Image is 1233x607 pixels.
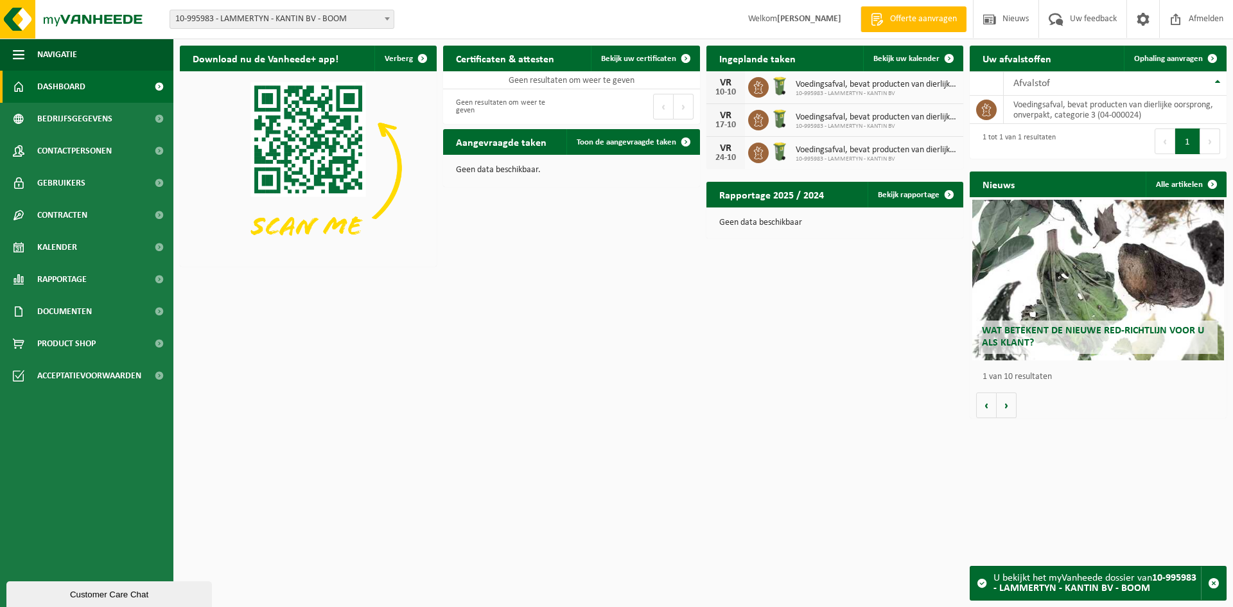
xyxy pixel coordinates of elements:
[37,199,87,231] span: Contracten
[443,71,700,89] td: Geen resultaten om weer te geven
[713,121,739,130] div: 17-10
[993,573,1196,594] strong: 10-995983 - LAMMERTYN - KANTIN BV - BOOM
[997,392,1017,418] button: Volgende
[1134,55,1203,63] span: Ophaling aanvragen
[37,71,85,103] span: Dashboard
[37,103,112,135] span: Bedrijfsgegevens
[982,326,1204,348] span: Wat betekent de nieuwe RED-richtlijn voor u als klant?
[970,172,1027,197] h2: Nieuws
[1200,128,1220,154] button: Next
[37,263,87,295] span: Rapportage
[713,154,739,163] div: 24-10
[591,46,699,71] a: Bekijk uw certificaten
[861,6,966,32] a: Offerte aanvragen
[713,78,739,88] div: VR
[443,129,559,154] h2: Aangevraagde taken
[653,94,674,119] button: Previous
[450,92,565,121] div: Geen resultaten om weer te geven
[706,46,809,71] h2: Ingeplande taken
[37,295,92,328] span: Documenten
[976,127,1056,155] div: 1 tot 1 van 1 resultaten
[1175,128,1200,154] button: 1
[37,360,141,392] span: Acceptatievoorwaarden
[443,46,567,71] h2: Certificaten & attesten
[983,373,1220,382] p: 1 van 10 resultaten
[385,55,413,63] span: Verberg
[796,112,957,123] span: Voedingsafval, bevat producten van dierlijke oorsprong, onverpakt, categorie 3
[577,138,676,146] span: Toon de aangevraagde taken
[972,200,1224,360] a: Wat betekent de nieuwe RED-richtlijn voor u als klant?
[863,46,962,71] a: Bekijk uw kalender
[713,88,739,97] div: 10-10
[887,13,960,26] span: Offerte aanvragen
[1124,46,1225,71] a: Ophaling aanvragen
[796,90,957,98] span: 10-995983 - LAMMERTYN - KANTIN BV
[674,94,694,119] button: Next
[796,123,957,130] span: 10-995983 - LAMMERTYN - KANTIN BV
[706,182,837,207] h2: Rapportage 2025 / 2024
[374,46,435,71] button: Verberg
[796,80,957,90] span: Voedingsafval, bevat producten van dierlijke oorsprong, onverpakt, categorie 3
[777,14,841,24] strong: [PERSON_NAME]
[993,567,1201,600] div: U bekijkt het myVanheede dossier van
[601,55,676,63] span: Bekijk uw certificaten
[566,129,699,155] a: Toon de aangevraagde taken
[6,579,214,607] iframe: chat widget
[719,218,950,227] p: Geen data beschikbaar
[1155,128,1175,154] button: Previous
[769,141,791,163] img: WB-0140-HPE-GN-50
[456,166,687,175] p: Geen data beschikbaar.
[37,167,85,199] span: Gebruikers
[170,10,394,29] span: 10-995983 - LAMMERTYN - KANTIN BV - BOOM
[170,10,394,28] span: 10-995983 - LAMMERTYN - KANTIN BV - BOOM
[873,55,940,63] span: Bekijk uw kalender
[1146,172,1225,197] a: Alle artikelen
[37,135,112,167] span: Contactpersonen
[868,182,962,207] a: Bekijk rapportage
[180,46,351,71] h2: Download nu de Vanheede+ app!
[180,71,437,264] img: Download de VHEPlus App
[796,155,957,163] span: 10-995983 - LAMMERTYN - KANTIN BV
[37,231,77,263] span: Kalender
[976,392,997,418] button: Vorige
[713,143,739,154] div: VR
[1004,96,1227,124] td: voedingsafval, bevat producten van dierlijke oorsprong, onverpakt, categorie 3 (04-000024)
[713,110,739,121] div: VR
[769,75,791,97] img: WB-0140-HPE-GN-50
[37,39,77,71] span: Navigatie
[970,46,1064,71] h2: Uw afvalstoffen
[769,108,791,130] img: WB-0140-HPE-GN-50
[796,145,957,155] span: Voedingsafval, bevat producten van dierlijke oorsprong, onverpakt, categorie 3
[1013,78,1050,89] span: Afvalstof
[37,328,96,360] span: Product Shop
